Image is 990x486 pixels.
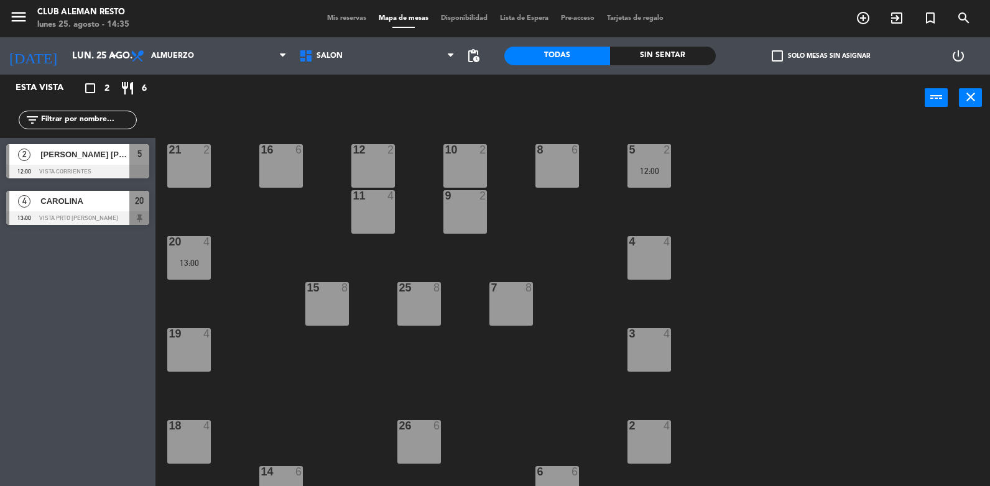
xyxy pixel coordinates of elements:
span: Almuerzo [151,52,194,60]
span: [PERSON_NAME] [PERSON_NAME] [40,148,129,161]
div: 5 [629,144,629,155]
div: Sin sentar [610,47,716,65]
div: Esta vista [6,81,90,96]
input: Filtrar por nombre... [40,113,136,127]
div: Club aleman resto [37,6,129,19]
div: 4 [387,190,395,201]
div: 8 [525,282,533,293]
button: menu [9,7,28,30]
i: power_input [929,89,944,104]
button: close [959,88,982,107]
div: 4 [664,236,671,247]
i: exit_to_app [889,11,904,25]
i: restaurant [120,81,135,96]
span: 2 [18,149,30,161]
span: Lista de Espera [494,15,555,22]
i: turned_in_not [923,11,938,25]
div: 2 [479,190,487,201]
div: 6 [433,420,441,431]
i: filter_list [25,112,40,127]
div: 13:00 [167,259,211,267]
div: 2 [203,144,211,155]
div: 2 [629,420,629,431]
button: power_input [925,88,948,107]
span: Mapa de mesas [372,15,435,22]
i: close [963,89,978,104]
span: Pre-acceso [555,15,601,22]
label: Solo mesas sin asignar [772,50,870,62]
i: crop_square [83,81,98,96]
span: pending_actions [466,48,481,63]
div: 6 [571,144,579,155]
div: Todas [504,47,610,65]
div: 4 [629,236,629,247]
span: 6 [142,81,147,96]
div: 2 [387,144,395,155]
span: 2 [104,81,109,96]
div: 2 [664,144,671,155]
i: arrow_drop_down [106,48,121,63]
div: 6 [295,466,303,477]
i: menu [9,7,28,26]
i: search [956,11,971,25]
span: 4 [18,195,30,208]
span: CAROLINA [40,195,129,208]
i: power_settings_new [951,48,966,63]
div: 2 [479,144,487,155]
div: 4 [664,328,671,339]
div: 8 [341,282,349,293]
span: Tarjetas de regalo [601,15,670,22]
span: Disponibilidad [435,15,494,22]
span: check_box_outline_blank [772,50,783,62]
span: Mis reservas [321,15,372,22]
div: 8 [433,282,441,293]
span: 5 [137,147,142,162]
div: 12:00 [627,167,671,175]
div: 4 [203,420,211,431]
div: 4 [664,420,671,431]
span: SALON [317,52,343,60]
span: 20 [135,193,144,208]
div: 6 [571,466,579,477]
div: 4 [203,236,211,247]
div: 4 [203,328,211,339]
i: add_circle_outline [856,11,871,25]
div: 6 [295,144,303,155]
div: 3 [629,328,629,339]
div: lunes 25. agosto - 14:35 [37,19,129,31]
